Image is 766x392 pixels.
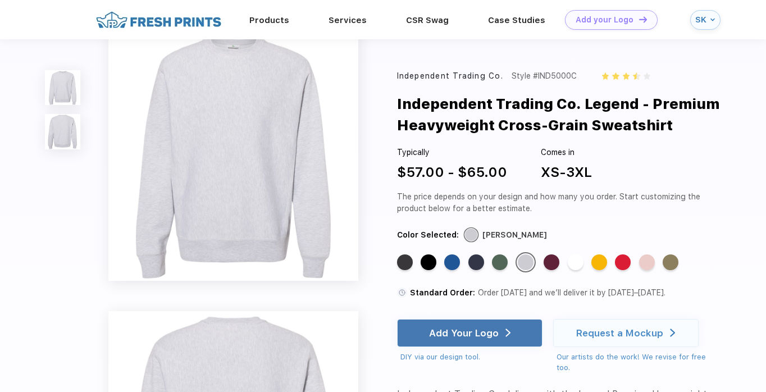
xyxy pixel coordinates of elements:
span: Order [DATE] and we’ll deliver it by [DATE]–[DATE]. [478,288,665,297]
img: yellow_star.svg [623,72,630,79]
img: func=resize&h=100 [45,70,80,106]
div: Add Your Logo [429,327,499,339]
div: [PERSON_NAME] [482,229,547,241]
div: Royal [444,254,460,270]
div: Comes in [541,147,592,158]
img: gray_star.svg [644,72,650,79]
img: fo%20logo%202.webp [93,10,225,30]
div: Dusty Pink [639,254,655,270]
div: Gold [591,254,607,270]
img: white arrow [505,329,510,337]
img: arrow_down_blue.svg [710,17,715,22]
span: Standard Order: [410,288,475,297]
a: Products [249,15,289,25]
img: standard order [397,288,407,298]
img: func=resize&h=100 [45,114,80,149]
div: Request a Mockup [576,327,663,339]
div: Color Selected: [397,229,459,241]
img: half_yellow_star.svg [633,72,640,79]
div: Typically [397,147,507,158]
div: Red [615,254,631,270]
div: Black [421,254,436,270]
div: SK [695,15,708,25]
div: Olive [663,254,678,270]
img: yellow_star.svg [602,72,609,79]
div: DIY via our design tool. [400,352,542,363]
div: Grey Heather [518,254,534,270]
img: func=resize&h=640 [108,31,358,281]
div: Alpine Green [492,254,508,270]
div: Classic Navy [468,254,484,270]
div: White [568,254,583,270]
div: XS-3XL [541,162,592,183]
div: Independent Trading Co. [397,70,503,82]
div: $57.00 - $65.00 [397,162,507,183]
div: The price depends on your design and how many you order. Start customizing the product below for ... [397,191,711,215]
img: DT [639,16,647,22]
div: Independent Trading Co. Legend - Premium Heavyweight Cross-Grain Sweatshirt [397,93,742,136]
div: Style #IND5000C [512,70,577,82]
div: Maroon [544,254,559,270]
img: white arrow [670,329,675,337]
div: Our artists do the work! We revise for free too. [557,352,711,373]
img: yellow_star.svg [612,72,619,79]
div: Charcoal Heather [397,254,413,270]
div: Add your Logo [576,15,633,25]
